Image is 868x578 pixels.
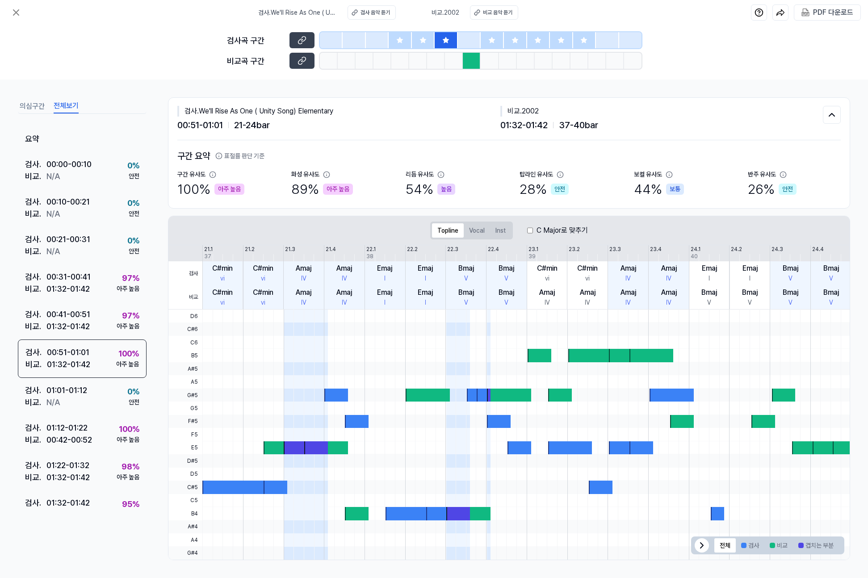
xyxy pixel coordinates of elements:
span: F#5 [168,415,202,428]
div: Emaj [377,287,392,298]
span: G#4 [168,546,202,559]
div: IV [625,274,631,283]
div: 검사 . [25,271,46,283]
div: 98 % [122,461,139,473]
div: I [425,298,426,307]
button: 검사 음악 듣기 [348,5,396,20]
div: 보통 [666,184,684,195]
div: Bmaj [458,287,474,298]
div: 95 % [122,498,139,510]
button: Inst [490,223,511,238]
img: share [776,8,785,17]
div: IV [625,298,631,307]
div: 검사곡 구간 [227,34,284,46]
div: Amaj [621,263,636,274]
div: 안전 [129,209,139,218]
div: 28 % [520,179,569,199]
div: I [425,274,426,283]
div: V [464,298,468,307]
div: 아주 높음 [116,360,139,369]
div: 97 % [122,272,139,284]
span: 비교 . 2002 [432,8,459,17]
div: 100 % [119,423,139,435]
div: C#min [253,263,273,274]
div: 아주 높음 [117,284,139,293]
div: 아주 높음 [117,435,139,444]
div: V [748,298,752,307]
div: C#min [537,263,558,274]
div: 01:12 - 01:22 [46,422,88,434]
div: 44 % [634,179,684,199]
div: 보컬 유사도 [634,170,662,179]
div: 안전 [551,184,569,195]
div: IV [666,274,671,283]
span: D6 [168,310,202,323]
div: 22.1 [366,245,376,253]
button: 겹치는 부분 [793,538,839,553]
div: 검사 . [25,233,46,245]
div: 38 [366,252,373,260]
span: B4 [168,507,202,520]
div: 0 % [127,159,139,172]
div: Bmaj [458,263,474,274]
div: 검사 . [25,346,47,358]
div: Emaj [418,263,433,274]
div: 검사 . [25,459,46,471]
span: 비교 [168,285,202,310]
div: 01:01 - 01:12 [46,384,87,396]
div: Bmaj [783,263,798,274]
div: vi [220,298,225,307]
span: A#5 [168,362,202,375]
div: 21.4 [326,245,336,253]
div: Amaj [661,263,677,274]
span: G5 [168,402,202,415]
div: 0 % [127,197,139,209]
span: A#4 [168,520,202,533]
span: A5 [168,375,202,388]
div: Amaj [580,287,595,298]
span: 00:51 - 01:01 [177,118,223,132]
div: V [788,274,793,283]
span: B5 [168,349,202,362]
div: IV [585,298,590,307]
div: Bmaj [823,263,839,274]
div: 21.3 [285,245,295,253]
div: 검사 . [25,497,46,509]
div: 반주 유사도 [748,170,776,179]
div: V [829,298,833,307]
div: C#min [212,263,233,274]
button: 전체보기 [54,99,79,113]
div: 비교 . [25,434,46,446]
span: 검사 [168,261,202,285]
div: Amaj [336,287,352,298]
div: V [504,298,508,307]
div: 비교 . [25,245,46,257]
div: 22.4 [488,245,499,253]
button: Vocal [464,223,490,238]
button: 의심구간 [20,99,45,113]
div: vi [261,298,265,307]
div: 비교 음악 듣기 [483,8,512,17]
div: 22.3 [447,245,458,253]
div: IV [666,298,671,307]
div: 비교 . 2002 [500,106,823,117]
div: IV [301,274,306,283]
div: vi [585,274,590,283]
div: 01:32 - 01:42 [46,471,90,483]
div: 00:51 - 01:01 [47,346,89,358]
div: 100 % [118,348,139,360]
div: 01:32 - 01:42 [46,497,90,509]
div: Emaj [418,287,433,298]
div: 00:42 - 00:52 [46,434,92,446]
div: 아주 높음 [214,184,244,195]
span: A4 [168,533,202,546]
div: 01:32 - 01:42 [46,283,90,295]
span: C#6 [168,323,202,335]
div: IV [342,274,347,283]
div: 비교 . [25,396,46,408]
div: 아주 높음 [117,473,139,482]
div: Amaj [661,287,677,298]
div: C#min [253,287,273,298]
div: I [384,298,386,307]
div: 화성 유사도 [291,170,319,179]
